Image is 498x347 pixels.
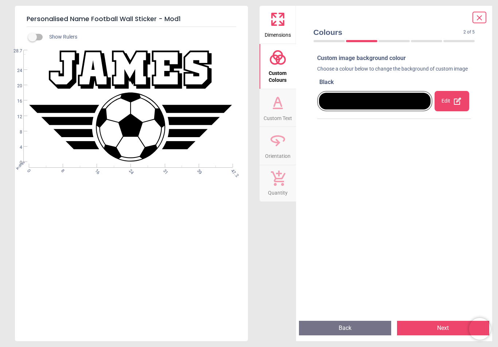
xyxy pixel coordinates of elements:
span: Colours [314,27,464,37]
span: Orientation [265,149,291,160]
span: 16 [93,168,98,173]
button: Orientation [260,127,296,165]
div: Edit [435,91,469,111]
div: Choose a colour below to change the background of custom image [317,65,471,76]
span: 8 [59,168,64,173]
span: 4 [8,144,22,151]
span: Custom Text [264,111,292,122]
span: 2 of 5 [463,29,475,35]
span: 31 [162,168,166,173]
button: Custom Colours [260,44,296,89]
span: 47.2 [229,168,234,173]
button: Custom Text [260,89,296,127]
button: Quantity [260,165,296,202]
span: 0 [26,168,30,173]
span: Custom image background colour [317,55,406,61]
span: 28.7 [8,48,22,54]
span: Dimensions [265,28,291,39]
button: Back [299,321,391,335]
span: Quantity [268,186,288,197]
span: 0 [8,160,22,166]
div: Black [319,78,471,86]
span: 39 [195,168,200,173]
span: 12 [8,114,22,120]
button: Dimensions [260,6,296,44]
span: Custom Colours [260,66,295,84]
div: Show Rulers [32,33,248,41]
span: 20 [8,83,22,89]
iframe: Brevo live chat [469,318,491,340]
span: 24 [8,68,22,74]
span: 24 [128,168,132,173]
button: Next [397,321,489,335]
span: 16 [8,98,22,104]
span: 8 [8,129,22,135]
h5: Personalised Name Football Wall Sticker - Mod1 [27,12,236,27]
